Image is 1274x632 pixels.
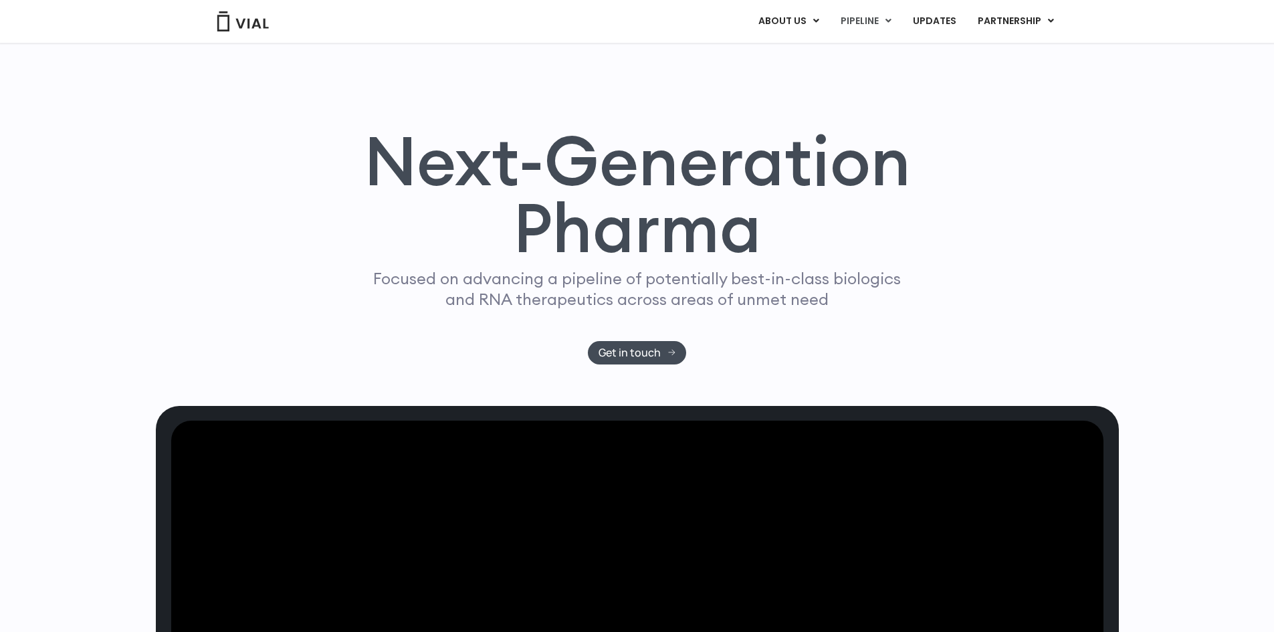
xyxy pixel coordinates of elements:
[967,10,1065,33] a: PARTNERSHIPMenu Toggle
[599,348,661,358] span: Get in touch
[830,10,901,33] a: PIPELINEMenu Toggle
[348,127,927,262] h1: Next-Generation Pharma
[368,268,907,310] p: Focused on advancing a pipeline of potentially best-in-class biologics and RNA therapeutics acros...
[216,11,270,31] img: Vial Logo
[902,10,966,33] a: UPDATES
[748,10,829,33] a: ABOUT USMenu Toggle
[588,341,686,364] a: Get in touch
